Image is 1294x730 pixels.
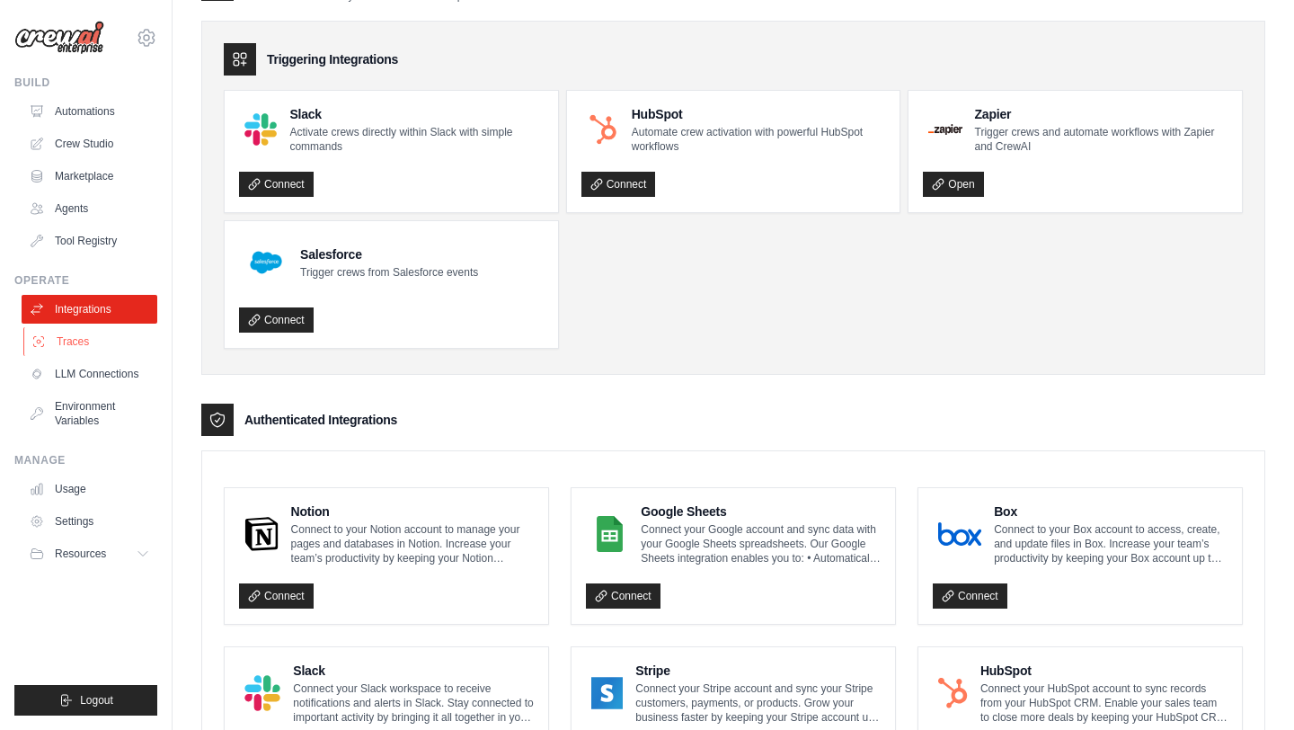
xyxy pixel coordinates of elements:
p: Connect to your Box account to access, create, and update files in Box. Increase your team’s prod... [994,522,1228,565]
img: Stripe Logo [591,675,623,711]
h4: Slack [289,105,543,123]
span: Logout [80,693,113,708]
img: Slack Logo [244,113,277,146]
h4: Salesforce [300,245,478,263]
h4: Stripe [635,662,881,680]
div: Manage [14,453,157,467]
div: Operate [14,273,157,288]
p: Connect your Stripe account and sync your Stripe customers, payments, or products. Grow your busi... [635,681,881,725]
a: Connect [581,172,656,197]
img: Box Logo [938,516,981,552]
p: Connect your HubSpot account to sync records from your HubSpot CRM. Enable your sales team to clo... [980,681,1228,725]
a: Connect [586,583,660,609]
a: Environment Variables [22,392,157,435]
p: Activate crews directly within Slack with simple commands [289,125,543,154]
a: Marketplace [22,162,157,191]
h4: HubSpot [632,105,886,123]
img: Google Sheets Logo [591,516,628,552]
div: Build [14,76,157,90]
p: Connect to your Notion account to manage your pages and databases in Notion. Increase your team’s... [291,522,534,565]
a: Settings [22,507,157,536]
h4: Notion [291,503,534,521]
button: Logout [14,685,157,716]
p: Connect your Google account and sync data with your Google Sheets spreadsheets. Our Google Sheets... [641,522,881,565]
h3: Triggering Integrations [267,50,398,68]
img: Slack Logo [244,675,280,711]
a: Connect [933,583,1007,609]
span: Resources [55,547,106,561]
p: Trigger crews and automate workflows with Zapier and CrewAI [975,125,1228,154]
h4: Google Sheets [641,503,881,521]
h4: Box [994,503,1228,521]
img: HubSpot Logo [587,113,619,146]
a: Automations [22,97,157,126]
h3: Authenticated Integrations [244,411,397,429]
img: Logo [14,21,104,55]
a: Connect [239,583,314,609]
p: Automate crew activation with powerful HubSpot workflows [632,125,886,154]
img: Zapier Logo [928,124,962,135]
img: Notion Logo [244,516,279,552]
a: Integrations [22,295,157,324]
a: Open [923,172,983,197]
p: Connect your Slack workspace to receive notifications and alerts in Slack. Stay connected to impo... [293,681,534,725]
h4: Zapier [975,105,1228,123]
a: LLM Connections [22,360,157,388]
h4: HubSpot [980,662,1228,680]
p: Trigger crews from Salesforce events [300,265,478,280]
a: Tool Registry [22,227,157,255]
a: Traces [23,327,159,356]
h4: Slack [293,662,534,680]
a: Crew Studio [22,129,157,158]
a: Usage [22,475,157,503]
a: Connect [239,307,314,333]
a: Agents [22,194,157,223]
img: Salesforce Logo [244,241,288,284]
a: Connect [239,172,314,197]
img: HubSpot Logo [938,675,968,711]
button: Resources [22,539,157,568]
